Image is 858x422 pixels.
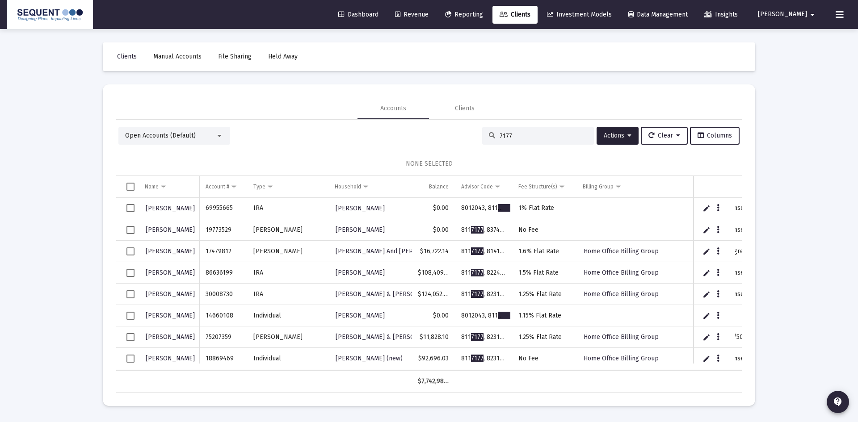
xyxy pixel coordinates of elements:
td: 86636199 [199,262,247,284]
span: [PERSON_NAME] & [PERSON_NAME] [336,290,442,298]
td: 69955665 [199,198,247,219]
a: Home Office Billing Group [583,352,660,365]
div: Select row [126,269,135,277]
td: 811 , 8231889, BAKS [455,348,512,369]
div: Accounts [380,104,406,113]
span: [PERSON_NAME] [146,290,195,298]
span: 7177 [471,247,484,255]
td: 8021064, 811 , A7P7 [455,369,512,391]
td: IRA [247,284,328,305]
span: [PERSON_NAME] [146,205,195,212]
span: 7177 [471,290,484,298]
div: Select row [126,333,135,341]
td: $0.00 [412,219,455,241]
td: Column Account # [199,176,247,197]
span: Show filter options for column 'Household' [362,183,369,190]
td: $92,696.03 [412,348,455,369]
a: [PERSON_NAME] [145,330,196,343]
span: Investment Models [547,11,612,18]
span: Insights [704,11,738,18]
span: [PERSON_NAME] And [PERSON_NAME] [336,247,448,255]
td: 811 , 8374271, BCYJ [455,219,512,241]
div: Type [253,183,265,190]
a: [PERSON_NAME] [145,352,196,365]
span: [PERSON_NAME] [336,205,385,212]
a: Clients [110,48,144,66]
a: Dashboard [331,6,386,24]
a: [PERSON_NAME] [145,245,196,258]
a: [PERSON_NAME] [145,288,196,301]
div: Clients [455,104,475,113]
button: Clear [641,127,688,145]
div: Select row [126,312,135,320]
a: Edit [702,333,711,341]
div: Household [335,183,361,190]
span: Home Office Billing Group [584,247,659,255]
span: 7177 [498,204,510,212]
a: Home Office Billing Group [583,245,660,258]
a: Edit [702,355,711,363]
td: [PERSON_NAME] [247,369,328,391]
td: 1.5% Flat Rate [512,262,577,284]
td: 75207359 [199,326,247,348]
span: File Sharing [218,53,252,60]
td: $0.00 [412,198,455,219]
td: Column Household [328,176,412,197]
button: Actions [597,127,639,145]
td: 1.25% Flat Rate [512,284,577,305]
a: Manual Accounts [146,48,209,66]
span: [PERSON_NAME] [336,269,385,276]
span: Dashboard [338,11,379,18]
a: Data Management [621,6,695,24]
a: Edit [702,290,711,298]
div: Select row [126,204,135,212]
td: $0.00 [412,305,455,326]
div: Select row [126,226,135,234]
a: [PERSON_NAME] And [PERSON_NAME] [335,245,449,258]
span: Clear [648,132,680,139]
a: [PERSON_NAME] [145,266,196,279]
mat-icon: arrow_drop_down [807,6,818,24]
a: [PERSON_NAME] [335,223,386,236]
div: Billing Group [583,183,614,190]
a: Insights [697,6,745,24]
span: Actions [604,132,631,139]
span: Revenue [395,11,429,18]
td: $11,828.10 [412,326,455,348]
img: Dashboard [14,6,86,24]
a: File Sharing [211,48,259,66]
td: 811 , 8231889, BAKS [455,326,512,348]
span: Manual Accounts [153,53,202,60]
td: 1% Flat Rate [512,369,577,391]
div: Name [145,183,159,190]
span: [PERSON_NAME] [146,312,195,319]
span: 7177 [471,269,484,276]
a: [PERSON_NAME] [145,309,196,322]
span: Show filter options for column 'Advisor Code' [494,183,501,190]
td: Column Name [139,176,199,197]
td: Individual [247,305,328,326]
span: Show filter options for column 'Name' [160,183,167,190]
td: 17479812 [199,241,247,262]
div: Account # [206,183,229,190]
span: Home Office Billing Group [584,355,659,362]
a: [PERSON_NAME] [145,223,196,236]
div: Fee Structure(s) [518,183,557,190]
span: Home Office Billing Group [584,269,659,276]
a: [PERSON_NAME] [335,309,386,322]
td: Column Type [247,176,328,197]
span: 7177 [471,226,484,234]
a: Clients [492,6,538,24]
div: Select row [126,290,135,298]
td: 1.15% Flat Rate [512,305,577,326]
td: 811 , 8224558, BAKX [455,262,512,284]
td: $124,052.84 [412,284,455,305]
span: Show filter options for column 'Account #' [231,183,237,190]
td: 1.25% Flat Rate [512,326,577,348]
span: [PERSON_NAME] [146,226,195,234]
td: Column Advisor Code [455,176,512,197]
td: No Fee [512,348,577,369]
a: [PERSON_NAME] [335,266,386,279]
div: Select all [126,183,135,191]
span: Home Office Billing Group [584,333,659,341]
